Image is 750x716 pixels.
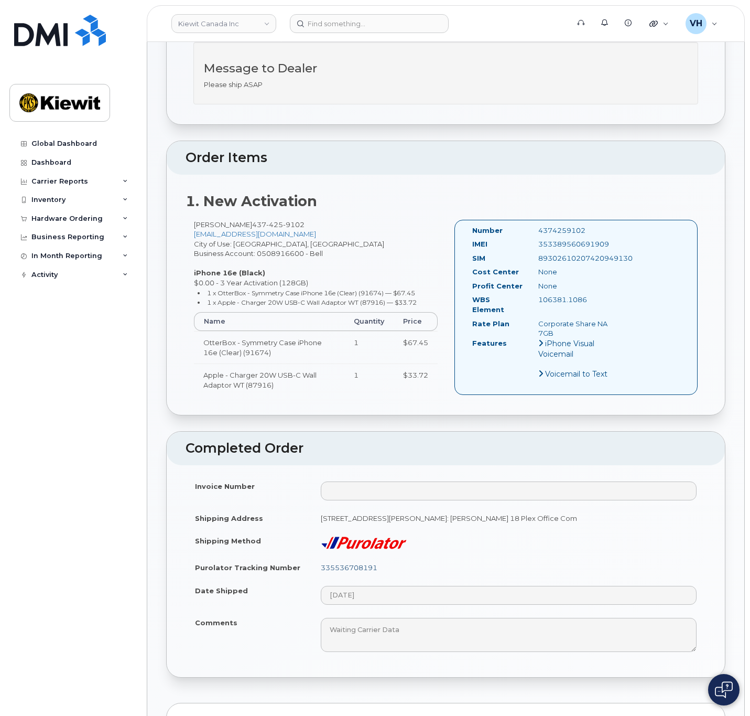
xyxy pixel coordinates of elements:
th: Price [394,312,438,331]
label: Invoice Number [195,482,255,491]
h2: Completed Order [186,441,706,456]
th: Name [194,312,344,331]
label: Cost Center [472,267,519,277]
label: Number [472,226,503,236]
div: None [530,281,623,291]
a: 335536708191 [321,563,377,572]
a: [EMAIL_ADDRESS][DOMAIN_NAME] [194,230,316,238]
td: 1 [344,331,394,364]
div: 89302610207420949130 [530,253,623,263]
td: $67.45 [394,331,438,364]
label: Date Shipped [195,586,248,596]
small: 1 x Apple - Charger 20W USB-C Wall Adaptor WT (87916) — $33.72 [207,298,417,306]
label: Comments [195,618,237,628]
strong: 1. New Activation [186,193,317,210]
label: Shipping Method [195,536,261,546]
input: Find something... [290,14,449,33]
label: IMEI [472,239,487,249]
label: WBS Element [472,295,523,314]
p: Please ship ASAP [204,80,688,90]
div: Valerie Henderson [678,13,725,34]
label: Shipping Address [195,514,263,523]
span: 425 [266,220,283,229]
h3: Message to Dealer [204,62,688,75]
td: 1 [344,364,394,396]
label: Purolator Tracking Number [195,563,300,573]
div: Quicklinks [642,13,676,34]
div: 4374259102 [530,226,623,236]
div: 106381.1086 [530,295,623,305]
div: None [530,267,623,277]
label: SIM [472,253,485,263]
label: Rate Plan [472,319,509,329]
span: Voicemail to Text [545,369,607,379]
td: OtterBox - Symmetry Case iPhone 16e (Clear) (91674) [194,331,344,364]
small: 1 x OtterBox - Symmetry Case iPhone 16e (Clear) (91674) — $67.45 [207,289,415,297]
div: Corporate Share NA 7GB [530,319,623,338]
a: Kiewit Canada Inc [171,14,276,33]
div: 353389560691909 [530,239,623,249]
label: Features [472,338,507,348]
h2: Order Items [186,151,706,165]
span: VH [690,17,702,30]
label: Profit Center [472,281,523,291]
strong: iPhone 16e (Black) [194,269,265,277]
span: 9102 [283,220,305,229]
th: Quantity [344,312,394,331]
img: purolator-9dc0d6913a5419968391dc55414bb4d415dd17fc9089aa56d78149fa0af40473.png [321,536,407,550]
textarea: Waiting Carrier Data [321,618,697,653]
span: 437 [252,220,305,229]
td: [STREET_ADDRESS][PERSON_NAME]: [PERSON_NAME] 18 Plex Office Com [311,507,706,530]
img: Open chat [715,681,733,698]
td: Apple - Charger 20W USB-C Wall Adaptor WT (87916) [194,364,344,396]
td: $33.72 [394,364,438,396]
div: [PERSON_NAME] City of Use: [GEOGRAPHIC_DATA], [GEOGRAPHIC_DATA] Business Account: 0508916600 - Be... [186,220,446,406]
span: iPhone Visual Voicemail [538,339,594,359]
